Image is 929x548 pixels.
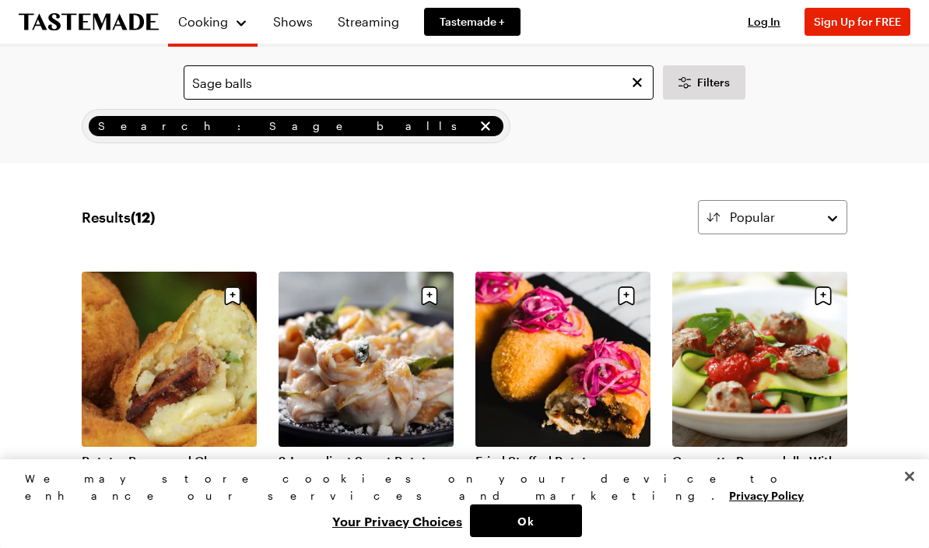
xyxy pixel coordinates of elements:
[131,209,155,226] span: ( 12 )
[698,200,847,234] button: Popular
[730,208,775,227] span: Popular
[178,14,228,29] span: Cooking
[697,75,730,90] span: Filters
[25,470,891,537] div: Privacy
[808,281,838,311] button: Save recipe
[440,14,505,30] span: Tastemade +
[672,453,847,484] a: Courgette Pappardelle With Sausage Balls and Tomato Sauce
[892,459,927,494] button: Close
[477,118,494,135] button: remove Search: Sage balls
[324,504,470,537] button: Your Privacy Choices
[748,15,780,28] span: Log In
[733,14,795,30] button: Log In
[19,13,159,31] a: To Tastemade Home Page
[82,453,257,484] a: Potato, Bacon and Cheese Bombs
[25,470,891,504] div: We may store cookies on your device to enhance our services and marketing.
[470,504,582,537] button: Ok
[279,453,454,484] a: 2-Ingredient Sweet Potato Pasta With Garlic Cream Sauce
[629,74,646,91] button: Clear search
[82,206,155,228] span: Results
[814,15,901,28] span: Sign Up for FREE
[98,118,474,135] span: Search: Sage balls
[218,281,247,311] button: Save recipe
[729,487,804,502] a: More information about your privacy, opens in a new tab
[424,8,521,36] a: Tastemade +
[805,8,910,36] button: Sign Up for FREE
[475,453,650,469] a: Fried Stuffed Potatoes
[177,6,248,37] button: Cooking
[663,65,745,100] button: Desktop filters
[415,281,444,311] button: Save recipe
[612,281,641,311] button: Save recipe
